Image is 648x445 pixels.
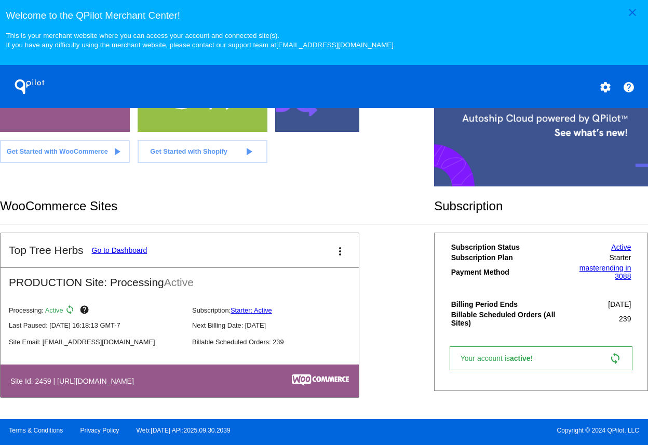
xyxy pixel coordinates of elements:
p: Site Email: [EMAIL_ADDRESS][DOMAIN_NAME] [9,338,184,346]
a: Get Started with Shopify [138,140,267,163]
mat-icon: sync [609,352,622,365]
th: Payment Method [451,263,564,281]
span: Get Started with Shopify [150,147,227,155]
span: active! [510,354,538,362]
a: Terms & Conditions [9,427,63,434]
p: Processing: [9,305,184,317]
a: Privacy Policy [80,427,119,434]
th: Billable Scheduled Orders (All Sites) [451,310,564,328]
a: Your account isactive! sync [450,346,633,370]
span: Your account is [461,354,544,362]
th: Subscription Plan [451,253,564,262]
h1: QPilot [9,76,50,97]
h3: Welcome to the QPilot Merchant Center! [6,10,642,21]
small: This is your merchant website where you can access your account and connected site(s). If you hav... [6,32,393,49]
mat-icon: play_arrow [111,145,123,158]
mat-icon: help [623,81,635,93]
th: Billing Period Ends [451,300,564,309]
mat-icon: more_vert [334,245,346,258]
mat-icon: close [626,6,639,19]
mat-icon: settings [599,81,612,93]
span: Get Started with WooCommerce [7,147,108,155]
a: [EMAIL_ADDRESS][DOMAIN_NAME] [276,41,394,49]
span: Active [164,276,194,288]
span: Copyright © 2024 QPilot, LLC [333,427,639,434]
a: Active [611,243,631,251]
h2: Top Tree Herbs [9,244,84,257]
p: Billable Scheduled Orders: 239 [192,338,367,346]
span: master [579,264,602,272]
span: 239 [619,315,631,323]
span: Starter [609,253,631,262]
mat-icon: help [79,305,92,317]
span: [DATE] [608,300,631,308]
a: Go to Dashboard [92,246,147,254]
p: Next Billing Date: [DATE] [192,321,367,329]
h2: PRODUCTION Site: Processing [1,268,359,289]
mat-icon: sync [65,305,77,317]
a: Starter: Active [231,306,272,314]
th: Subscription Status [451,242,564,252]
h2: Subscription [434,199,648,213]
img: c53aa0e5-ae75-48aa-9bee-956650975ee5 [292,374,349,386]
mat-icon: play_arrow [242,145,255,158]
p: Last Paused: [DATE] 16:18:13 GMT-7 [9,321,184,329]
a: Web:[DATE] API:2025.09.30.2039 [137,427,231,434]
a: masterending in 3088 [579,264,631,280]
span: Active [45,306,63,314]
h4: Site Id: 2459 | [URL][DOMAIN_NAME] [10,377,139,385]
p: Subscription: [192,306,367,314]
